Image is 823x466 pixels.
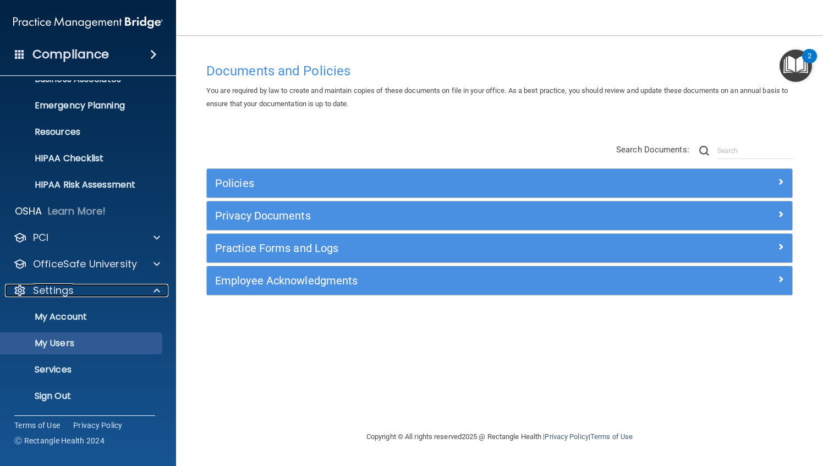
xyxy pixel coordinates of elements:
[215,239,784,257] a: Practice Forms and Logs
[545,432,588,441] a: Privacy Policy
[15,205,42,218] p: OSHA
[7,364,157,375] p: Services
[33,231,48,244] p: PCI
[32,47,109,62] h4: Compliance
[13,284,160,297] a: Settings
[7,179,157,190] p: HIPAA Risk Assessment
[13,231,160,244] a: PCI
[14,420,60,431] a: Terms of Use
[206,86,788,108] span: You are required by law to create and maintain copies of these documents on file in your office. ...
[215,242,638,254] h5: Practice Forms and Logs
[48,205,106,218] p: Learn More!
[299,419,700,454] div: Copyright © All rights reserved 2025 @ Rectangle Health | |
[215,174,784,192] a: Policies
[215,207,784,224] a: Privacy Documents
[33,284,74,297] p: Settings
[7,391,157,402] p: Sign Out
[7,100,157,111] p: Emergency Planning
[13,12,163,34] img: PMB logo
[7,153,157,164] p: HIPAA Checklist
[717,142,793,159] input: Search
[13,257,160,271] a: OfficeSafe University
[590,432,633,441] a: Terms of Use
[215,275,638,287] h5: Employee Acknowledgments
[808,56,811,70] div: 2
[215,272,784,289] a: Employee Acknowledgments
[7,74,157,85] p: Business Associates
[7,311,157,322] p: My Account
[780,50,812,82] button: Open Resource Center, 2 new notifications
[206,64,793,78] h4: Documents and Policies
[699,146,709,156] img: ic-search.3b580494.png
[215,177,638,189] h5: Policies
[33,257,137,271] p: OfficeSafe University
[215,210,638,222] h5: Privacy Documents
[7,338,157,349] p: My Users
[7,127,157,138] p: Resources
[73,420,123,431] a: Privacy Policy
[633,388,810,432] iframe: Drift Widget Chat Controller
[14,435,105,446] span: Ⓒ Rectangle Health 2024
[616,145,689,155] span: Search Documents:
